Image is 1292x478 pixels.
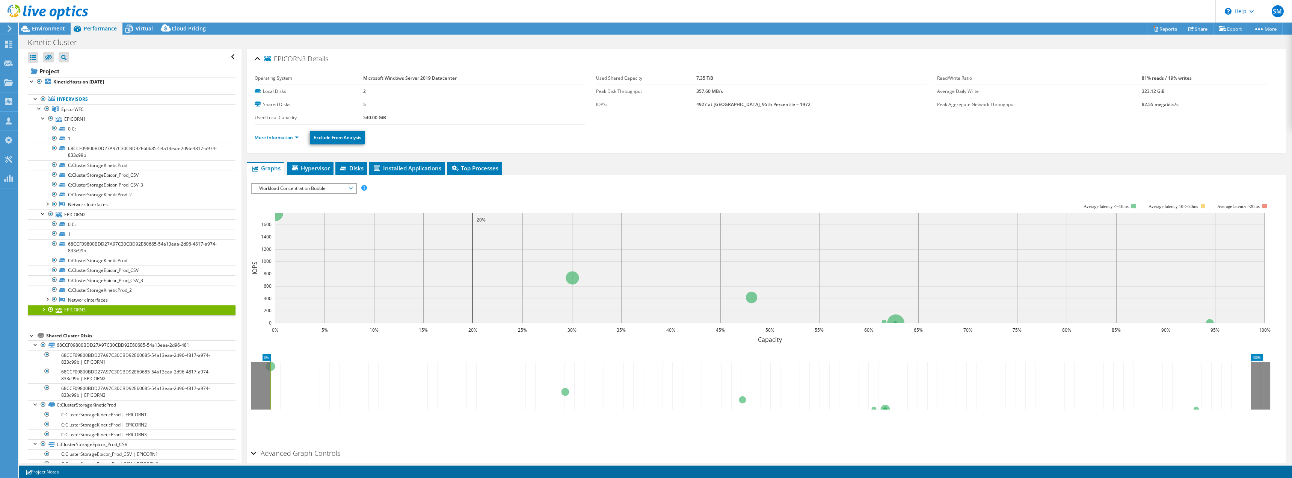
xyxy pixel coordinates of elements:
a: 0 C: [28,124,235,134]
b: Microsoft Windows Server 2019 Datacenter [363,75,457,81]
a: Hypervisors [28,94,235,104]
a: 68CCF09800BDD27A97C30CBD92E60685-54a13eaa-2d96-4817-a974-833c99b [28,144,235,160]
text: 0 [269,320,272,326]
span: Installed Applications [373,164,441,172]
text: 10% [370,327,379,333]
a: 68CCF09800BDD27A97C30CBD92E60685-54a13eaa-2d96-481 [28,340,235,350]
a: C:ClusterStorageEpicor_Prod_CSV [28,266,235,275]
text: 25% [518,327,527,333]
text: 1400 [261,234,272,240]
a: Project Notes [20,467,64,476]
a: 68CCF09800BDD27A97C30CBD92E60685-54a13eaa-2d96-4817-a974-833c99b | EPICORN3 [28,383,235,400]
a: C:ClusterStorageKineticProd | EPICORN3 [28,429,235,439]
label: Peak Aggregate Network Throughput [937,101,1142,108]
a: Network Interfaces [28,200,235,209]
span: EpicorWFC [61,106,84,112]
text: 400 [264,295,272,302]
a: C:ClusterStorageKineticProd | EPICORN2 [28,420,235,429]
text: 40% [666,327,675,333]
a: EPICORN3 [28,305,235,315]
a: KineticHosts on [DATE] [28,77,235,87]
text: Capacity [758,335,782,344]
b: 5 [363,101,366,108]
span: Virtual [136,25,153,32]
text: 35% [617,327,626,333]
text: 200 [264,307,272,314]
text: 1600 [261,221,272,228]
label: Used Shared Capacity [596,74,696,82]
svg: \n [1225,8,1232,15]
a: C:ClusterStorageEpicor_Prod_CSV | EPICORN1 [28,449,235,459]
a: 1 [28,134,235,144]
text: 70% [963,327,972,333]
label: IOPS: [596,101,696,108]
a: C:ClusterStorageKineticProd [28,400,235,410]
a: Exclude From Analysis [310,131,365,144]
text: 30% [568,327,577,333]
text: 100% [1259,327,1271,333]
label: Average Daily Write [937,88,1142,95]
b: 357.60 MB/s [696,88,723,94]
span: Cloud Pricing [172,25,206,32]
span: Performance [84,25,117,32]
a: C:ClusterStorageKineticProd | EPICORN1 [28,410,235,420]
a: EPICORN2 [28,209,235,219]
label: Peak Disk Throughput [596,88,696,95]
text: 65% [914,327,923,333]
text: 85% [1112,327,1121,333]
b: 4927 at [GEOGRAPHIC_DATA], 95th Percentile = 1972 [696,101,811,108]
a: C:ClusterStorageEpicor_Prod_CSV [28,170,235,180]
text: IOPS [251,261,259,275]
text: 80% [1062,327,1071,333]
a: C:ClusterStorageEpicor_Prod_CSV_3 [28,275,235,285]
a: More [1248,23,1283,35]
b: 82.55 megabits/s [1142,101,1179,108]
a: More Information [255,134,299,141]
text: 20% [468,327,477,333]
span: Top Processes [451,164,498,172]
a: EPICORN1 [28,114,235,124]
label: Shared Disks [255,101,363,108]
span: Disks [339,164,364,172]
text: Average latency >20ms [1217,204,1260,209]
label: Read/Write Ratio [937,74,1142,82]
a: 68CCF09800BDD27A97C30CBD92E60685-54a13eaa-2d96-4817-a974-833c99b [28,239,235,256]
text: 800 [264,270,272,277]
text: 55% [815,327,824,333]
a: Project [28,65,235,77]
text: 20% [477,217,486,223]
label: Local Disks [255,88,363,95]
text: 95% [1210,327,1220,333]
a: C:ClusterStorageEpicor_Prod_CSV_3 [28,180,235,190]
text: 1200 [261,246,272,252]
a: 1 [28,229,235,239]
span: Hypervisor [291,164,330,172]
a: 0 C: [28,219,235,229]
b: KineticHosts on [DATE] [53,79,104,85]
label: Used Local Capacity [255,114,363,121]
text: 50% [765,327,774,333]
span: Workload Concentration Bubble [255,184,352,193]
b: 540.00 GiB [363,114,386,121]
a: C:ClusterStorageKineticProd_2 [28,190,235,200]
span: EPICORN3 [264,55,306,63]
a: Share [1183,23,1214,35]
b: 7.35 TiB [696,75,713,81]
span: Details [308,54,328,63]
a: 68CCF09800BDD27A97C30CBD92E60685-54a13eaa-2d96-4817-a974-833c99b | EPICORN1 [28,350,235,367]
a: C:ClusterStorageEpicor_Prod_CSV | EPICORN2 [28,459,235,469]
text: 0% [272,327,278,333]
a: C:ClusterStorageKineticProd_2 [28,285,235,295]
a: Export [1213,23,1248,35]
text: 5% [321,327,328,333]
b: 2 [363,88,366,94]
a: EpicorWFC [28,104,235,114]
text: 90% [1161,327,1170,333]
label: Operating System [255,74,363,82]
text: 1000 [261,258,272,264]
h2: Advanced Graph Controls [251,446,340,461]
a: C:ClusterStorageKineticProd [28,160,235,170]
text: 600 [264,283,272,289]
a: C:ClusterStorageEpicor_Prod_CSV [28,439,235,449]
a: C:ClusterStorageKineticProd [28,256,235,266]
